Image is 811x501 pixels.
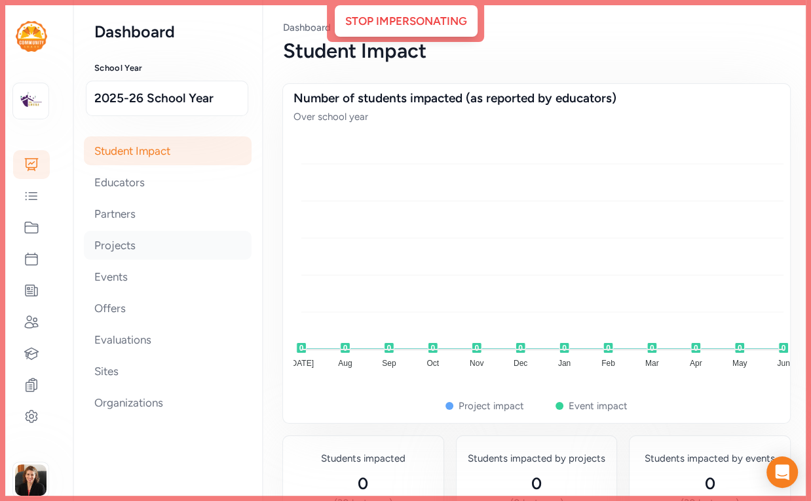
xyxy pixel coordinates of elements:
button: 2025-26 School Year [86,81,248,116]
div: Stop Impersonating [335,5,478,37]
tspan: [DATE] [289,359,314,368]
tspan: Oct [426,359,439,368]
div: Partners [84,199,252,228]
div: Event impact [569,399,628,412]
tspan: Feb [601,359,615,368]
div: Over school year [293,110,780,123]
div: Sites [84,357,252,386]
tspan: Nov [470,359,483,368]
h3: School Year [94,63,241,73]
tspan: Dec [514,359,527,368]
div: 0 [640,473,780,494]
tspan: Aug [338,359,352,368]
div: Offers [84,294,252,323]
div: Student Impact [283,39,790,63]
div: Educators [84,168,252,197]
div: Evaluations [84,325,252,354]
div: 0 [467,473,607,494]
div: 0 [293,473,433,494]
nav: Breadcrumb [283,21,790,34]
div: Student Impact [84,136,252,165]
tspan: Jun [777,359,789,368]
div: Students impacted [293,452,433,465]
div: Students impacted by projects [467,452,607,465]
img: logo [16,87,45,115]
div: Open Intercom Messenger [766,456,798,488]
a: Dashboard [283,22,331,33]
div: Number of students impacted (as reported by educators) [293,89,780,108]
div: Projects [84,231,252,260]
h2: Dashboard [94,21,241,42]
tspan: Mar [645,359,659,368]
tspan: Jan [558,359,571,368]
div: Students impacted by events [640,452,780,465]
tspan: Sep [382,359,396,368]
div: Events [84,262,252,291]
div: Project impact [459,399,524,412]
tspan: Apr [690,359,702,368]
tspan: May [732,359,747,368]
img: logo [16,21,47,52]
div: Organizations [84,388,252,417]
span: 2025-26 School Year [94,89,240,108]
